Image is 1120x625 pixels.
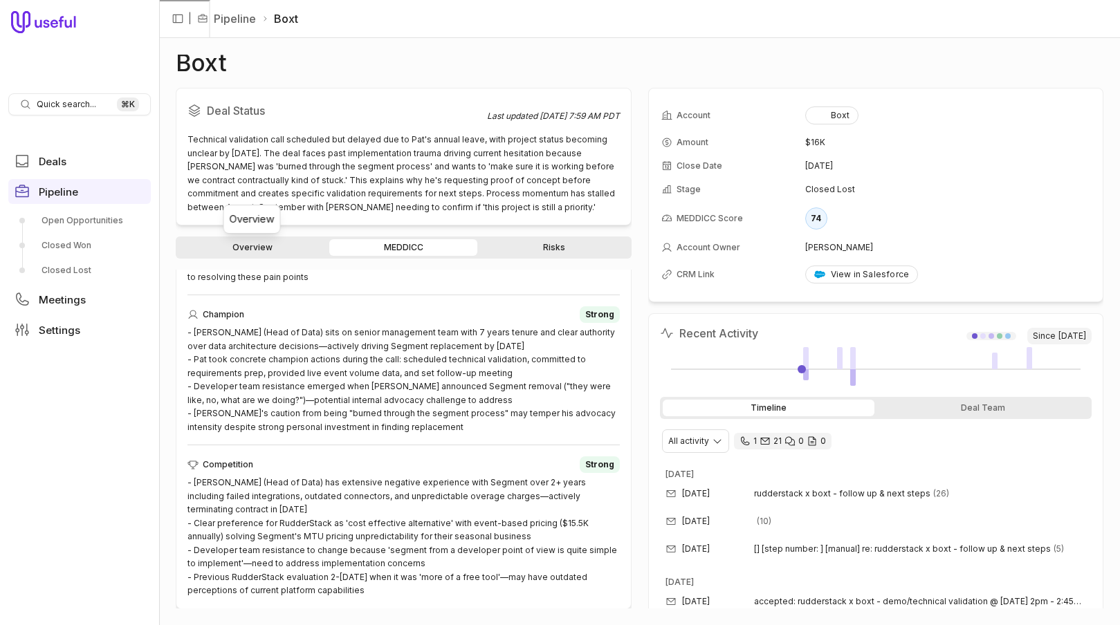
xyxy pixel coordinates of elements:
[805,106,859,124] button: Boxt
[665,469,694,479] time: [DATE]
[805,131,1090,153] td: $16K
[176,55,227,71] h1: Boxt
[805,207,827,230] div: 74
[487,111,620,122] div: Last updated
[187,133,620,214] div: Technical validation call scheduled but delayed due to Pat's annual leave, with project status be...
[117,97,139,111] kbd: ⌘ K
[178,239,327,256] a: Overview
[39,325,80,335] span: Settings
[754,488,930,499] span: rudderstack x boxt - follow up & next steps
[8,234,151,256] a: Closed Won
[734,433,832,449] div: 1 call and 21 email threads
[660,325,758,342] h2: Recent Activity
[805,178,1090,200] td: Closed Lost
[480,239,628,256] a: Risks
[540,111,620,121] time: [DATE] 7:59 AM PDT
[167,8,188,29] button: Collapse sidebar
[8,317,151,342] a: Settings
[805,160,833,171] time: [DATE]
[39,295,86,305] span: Meetings
[39,156,66,167] span: Deals
[261,10,298,27] li: Boxt
[877,400,1089,416] div: Deal Team
[663,400,874,416] div: Timeline
[805,265,919,283] a: View in Salesforce
[187,306,620,323] div: Champion
[187,456,620,473] div: Competition
[8,209,151,232] a: Open Opportunities
[677,242,740,253] span: Account Owner
[682,543,710,554] time: [DATE]
[39,187,78,197] span: Pipeline
[682,596,710,607] time: [DATE]
[757,516,771,527] span: 10 emails in thread
[585,309,614,320] span: Strong
[37,99,96,110] span: Quick search...
[677,213,743,224] span: MEDDICC Score
[230,211,275,227] div: Overview
[187,100,487,122] h2: Deal Status
[814,269,910,280] div: View in Salesforce
[677,160,722,171] span: Close Date
[8,287,151,312] a: Meetings
[585,459,614,470] span: Strong
[677,110,710,121] span: Account
[1027,328,1092,344] span: Since
[1054,543,1064,554] span: 5 emails in thread
[682,488,710,499] time: [DATE]
[677,184,701,195] span: Stage
[188,10,192,27] span: |
[677,269,715,280] span: CRM Link
[214,10,256,27] a: Pipeline
[329,239,477,256] a: MEDDICC
[8,209,151,281] div: Pipeline submenu
[187,476,620,597] div: - [PERSON_NAME] (Head of Data) has extensive negative experience with Segment over 2+ years inclu...
[8,259,151,281] a: Closed Lost
[8,179,151,204] a: Pipeline
[933,488,949,499] span: 26 emails in thread
[187,326,620,433] div: - [PERSON_NAME] (Head of Data) sits on senior management team with 7 years tenure and clear autho...
[677,137,708,148] span: Amount
[1058,330,1086,342] time: [DATE]
[682,516,710,527] time: [DATE]
[754,596,1087,607] span: accepted: rudderstack x boxt - demo/technical validation @ [DATE] 2pm - 2:45pm (bst) ([EMAIL_ADDR...
[754,543,1051,554] span: [] [step number: ] [manual] re: rudderstack x boxt - follow up & next steps
[814,110,850,121] div: Boxt
[805,236,1090,259] td: [PERSON_NAME]
[8,149,151,174] a: Deals
[665,577,694,587] time: [DATE]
